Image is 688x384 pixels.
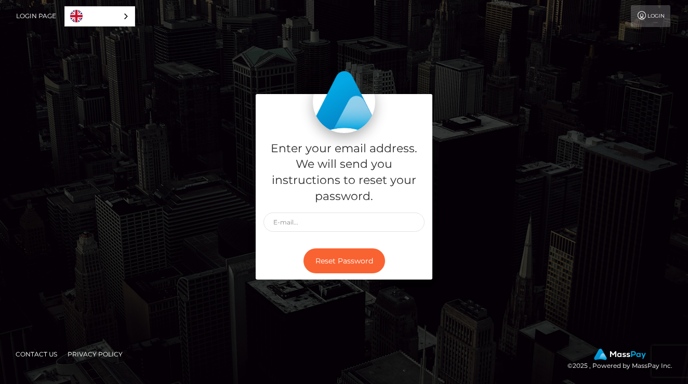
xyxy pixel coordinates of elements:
[567,349,680,372] div: © 2025 , Powered by MassPay Inc.
[631,5,670,27] a: Login
[63,346,127,362] a: Privacy Policy
[303,248,385,274] button: Reset Password
[65,7,135,26] a: English
[16,5,56,27] a: Login Page
[313,71,375,133] img: MassPay Login
[263,213,425,232] input: E-mail...
[64,6,135,27] aside: Language selected: English
[594,349,646,360] img: MassPay
[64,6,135,27] div: Language
[263,141,425,205] h5: Enter your email address. We will send you instructions to reset your password.
[11,346,61,362] a: Contact Us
